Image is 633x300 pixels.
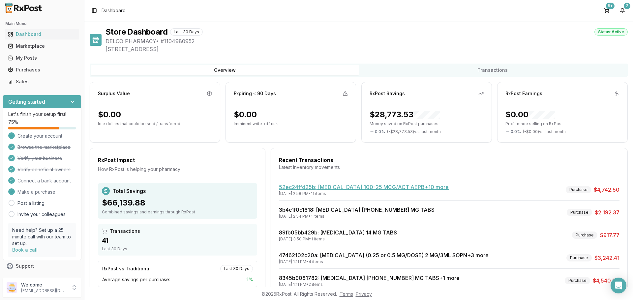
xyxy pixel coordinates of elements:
button: 9+ [601,5,612,16]
div: My Posts [8,55,76,61]
span: 0.0 % [375,129,385,134]
div: [DATE] 3:50 PM • 1 items [279,236,397,242]
a: Sales [5,76,79,88]
button: Purchases [3,65,81,75]
div: RxPost vs Traditional [102,265,151,272]
span: $2,192.37 [595,208,619,216]
span: Verify beneficial owners [17,166,71,173]
div: Purchases [8,67,76,73]
div: Surplus Value [98,90,130,97]
div: Recent Transactions [279,156,619,164]
span: $917.77 [600,231,619,239]
span: Make a purchase [17,189,55,195]
span: Dashboard [102,7,126,14]
span: ( - $0.00 ) vs. last month [523,129,566,134]
button: Sales [3,76,81,87]
h1: Store Dashboard [105,27,167,37]
span: Connect a bank account [17,177,71,184]
span: Average savings per purchase: [102,276,170,283]
span: Create your account [17,133,62,139]
a: 47462102c20a: [MEDICAL_DATA] (0.25 or 0.5 MG/DOSE) 2 MG/3ML SOPN+3 more [279,252,489,259]
div: 9+ [606,3,615,9]
span: ( - $28,773.53 ) vs. last month [387,129,441,134]
div: Purchase [566,186,591,193]
p: Welcome [21,282,67,288]
button: Transactions [359,65,626,75]
img: RxPost Logo [3,3,45,13]
span: 1 % [247,276,253,283]
span: Feedback [16,275,38,281]
div: Purchase [566,254,592,261]
div: Combined savings and earnings through RxPost [102,209,253,215]
div: $0.00 [234,109,257,120]
div: Purchase [572,232,597,239]
a: Marketplace [5,40,79,52]
span: Browse the marketplace [17,144,71,150]
div: $28,773.53 [370,109,440,120]
div: Purchase [565,277,590,284]
div: Last 30 Days [170,28,203,36]
span: Transactions [110,228,140,234]
a: Book a call [12,247,38,253]
a: My Posts [5,52,79,64]
div: How RxPost is helping your pharmacy [98,166,257,173]
h2: Main Menu [5,21,79,26]
div: $66,139.88 [102,198,253,208]
p: Money saved on RxPost purchases [370,121,484,126]
nav: breadcrumb [102,7,126,14]
a: 8345b9081782: [MEDICAL_DATA] [PHONE_NUMBER] MG TABS+1 more [279,275,460,281]
a: 3b4c1f0c1618: [MEDICAL_DATA] [PHONE_NUMBER] MG TABS [279,206,435,213]
div: Last 30 Days [220,265,253,272]
span: DELCO PHARMACY • # 1104980952 [105,37,628,45]
p: Need help? Set up a 25 minute call with our team to set up. [12,227,72,247]
div: Latest inventory movements [279,164,619,171]
p: Imminent write-off risk [234,121,348,126]
a: Post a listing [17,200,45,206]
div: RxPost Earnings [505,90,542,97]
span: $4,742.50 [594,186,619,194]
div: Expiring ≤ 90 Days [234,90,276,97]
a: Privacy [356,291,372,297]
div: [DATE] 2:54 PM • 1 items [279,214,435,219]
div: RxPost Savings [370,90,405,97]
h3: Getting started [8,98,45,106]
a: Terms [340,291,353,297]
div: 41 [102,236,253,245]
div: [DATE] 2:58 PM • 11 items [279,191,449,196]
p: [EMAIL_ADDRESS][DOMAIN_NAME] [21,288,67,293]
span: Total Savings [112,187,146,195]
div: Sales [8,78,76,85]
span: $4,540.00 [593,277,619,285]
a: 89fb05bb429b: [MEDICAL_DATA] 14 MG TABS [279,229,397,236]
div: Status: Active [594,28,628,36]
a: 52ec24ffd25b: [MEDICAL_DATA] 100-25 MCG/ACT AEPB+10 more [279,184,449,190]
span: Verify your business [17,155,62,162]
button: Marketplace [3,41,81,51]
div: Open Intercom Messenger [611,278,626,293]
div: [DATE] 1:11 PM • 4 items [279,259,489,264]
div: Marketplace [8,43,76,49]
a: Invite your colleagues [17,211,66,218]
button: Support [3,260,81,272]
div: Purchase [567,209,592,216]
a: Dashboard [5,28,79,40]
img: User avatar [7,282,17,293]
span: 0.0 % [511,129,521,134]
div: Dashboard [8,31,76,38]
span: [STREET_ADDRESS] [105,45,628,53]
div: RxPost Impact [98,156,257,164]
p: Let's finish your setup first! [8,111,76,118]
button: Overview [91,65,359,75]
div: $0.00 [505,109,555,120]
div: Last 30 Days [102,246,253,252]
div: [DATE] 1:11 PM • 2 items [279,282,460,287]
button: My Posts [3,53,81,63]
button: Dashboard [3,29,81,40]
button: 2 [617,5,628,16]
div: $0.00 [98,109,121,120]
button: Feedback [3,272,81,284]
div: 2 [624,3,630,9]
p: Profit made selling on RxPost [505,121,619,126]
p: Idle dollars that could be sold / transferred [98,121,212,126]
